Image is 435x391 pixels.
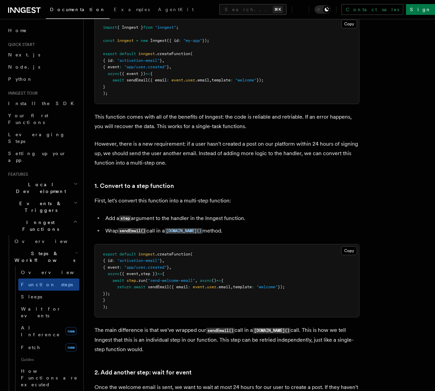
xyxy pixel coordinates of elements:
[103,298,105,302] span: }
[8,113,48,125] span: Your first Functions
[138,252,155,256] span: inngest
[216,278,221,283] span: =>
[202,38,209,43] span: });
[5,24,79,36] a: Home
[94,112,359,131] p: This function comes with all of the benefits of Inngest: the code is reliable and retriable. If a...
[46,2,110,19] a: Documentation
[206,328,235,334] code: sendEmail()
[193,285,205,289] span: event
[143,25,153,30] span: from
[65,343,77,351] span: new
[18,266,79,278] a: Overview
[195,278,197,283] span: ,
[138,271,141,276] span: ,
[167,38,179,43] span: ({ id
[103,226,359,236] li: Wrap call in a method.
[171,78,183,82] span: event
[176,25,179,30] span: ;
[195,78,209,82] span: .email
[5,91,38,96] span: Inngest tour
[103,258,112,263] span: { id
[188,285,190,289] span: :
[117,58,160,63] span: "activation-email"
[341,246,357,255] button: Copy
[21,282,73,287] span: Function steps
[119,65,122,69] span: :
[8,151,66,163] span: Setting up your app
[127,78,148,82] span: sendEmail
[341,20,357,28] button: Copy
[157,271,162,276] span: =>
[103,25,117,30] span: import
[190,51,193,56] span: (
[103,91,108,96] span: );
[162,58,164,63] span: ,
[124,265,167,270] span: "app/user.created"
[5,197,79,216] button: Events & Triggers
[112,278,124,283] span: await
[169,65,171,69] span: ,
[278,285,285,289] span: });
[205,285,207,289] span: .
[112,58,115,63] span: :
[8,132,65,144] span: Leveraging Steps
[5,128,79,147] a: Leveraging Steps
[119,271,138,276] span: ({ event
[8,101,78,106] span: Install the SDK
[179,38,181,43] span: :
[119,71,145,76] span: ({ event })
[183,78,186,82] span: .
[119,252,136,256] span: default
[141,271,157,276] span: step })
[5,219,73,233] span: Inngest Functions
[94,368,192,377] a: 2. Add another step: wait for event
[18,365,79,391] a: How Functions are executed
[112,258,115,263] span: :
[256,78,264,82] span: });
[21,368,78,387] span: How Functions are executed
[94,196,359,205] p: First, let's convert this function into a multi-step function:
[235,78,256,82] span: "welcome"
[21,306,61,318] span: Wait for events
[219,4,287,15] button: Search...⌘K
[117,25,143,30] span: { Inngest }
[65,327,77,335] span: new
[136,38,138,43] span: =
[103,291,110,296] span: });
[18,303,79,322] a: Wait for events
[5,181,74,195] span: Local Development
[212,78,230,82] span: template
[216,285,230,289] span: .email
[18,341,79,354] a: Fetchnew
[8,76,33,82] span: Python
[108,71,119,76] span: async
[167,65,169,69] span: }
[342,4,403,15] a: Contact sales
[150,71,153,76] span: {
[117,38,134,43] span: inngest
[5,49,79,61] a: Next.js
[103,265,119,270] span: { event
[221,278,223,283] span: {
[183,38,202,43] span: "my-app"
[124,65,167,69] span: "app/user.created"
[8,27,27,34] span: Home
[103,58,112,63] span: { id
[253,328,291,334] code: [DOMAIN_NAME]()
[110,2,154,18] a: Examples
[21,345,40,350] span: Fetch
[186,78,195,82] span: user
[134,285,145,289] span: await
[12,250,75,264] span: Steps & Workflows
[160,258,162,263] span: }
[50,7,106,12] span: Documentation
[169,285,188,289] span: ({ email
[114,7,150,12] span: Examples
[273,6,282,13] kbd: ⌘K
[5,42,35,47] span: Quick start
[18,354,79,365] span: Guides
[103,51,117,56] span: export
[18,291,79,303] a: Sleeps
[112,78,124,82] span: await
[5,73,79,85] a: Python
